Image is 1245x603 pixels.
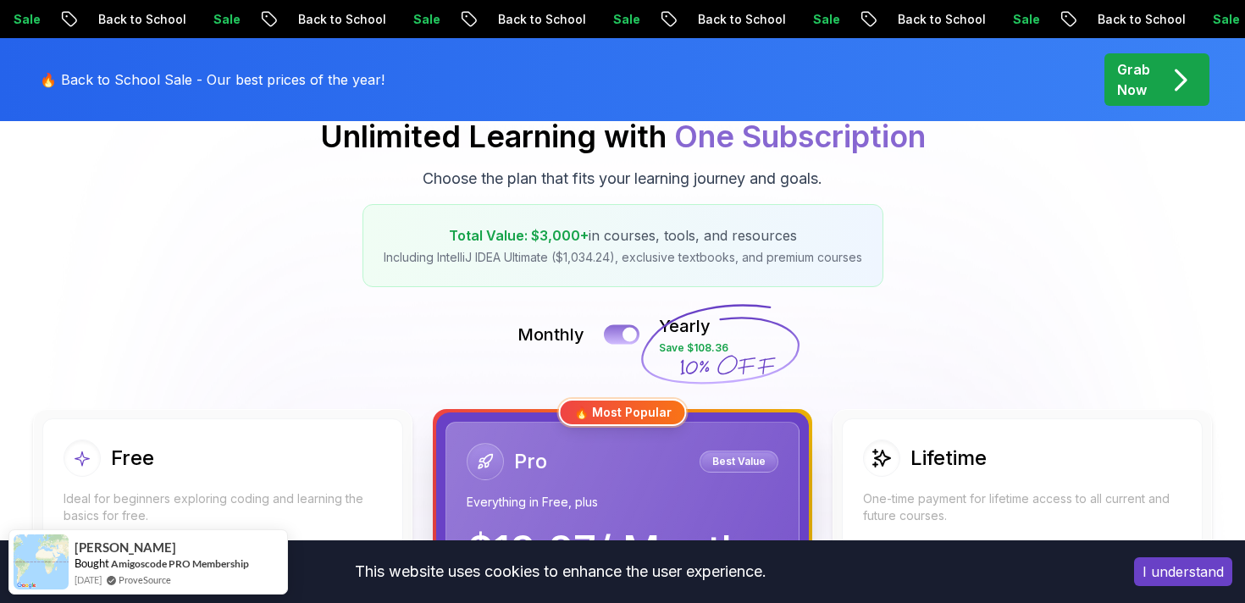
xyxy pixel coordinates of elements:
[320,119,926,153] h2: Unlimited Learning with
[794,11,848,28] p: Sale
[40,69,385,90] p: 🔥 Back to School Sale - Our best prices of the year!
[13,553,1109,590] div: This website uses cookies to enhance the user experience.
[594,11,648,28] p: Sale
[1134,557,1232,586] button: Accept cookies
[878,11,993,28] p: Back to School
[993,11,1048,28] p: Sale
[279,11,394,28] p: Back to School
[514,448,547,475] h2: Pro
[79,11,194,28] p: Back to School
[674,118,926,155] span: One Subscription
[384,249,862,266] p: Including IntelliJ IDEA Ultimate ($1,034.24), exclusive textbooks, and premium courses
[517,323,584,346] p: Monthly
[64,490,382,524] p: Ideal for beginners exploring coding and learning the basics for free.
[423,167,822,191] p: Choose the plan that fits your learning journey and goals.
[394,11,448,28] p: Sale
[75,540,176,555] span: [PERSON_NAME]
[910,445,987,472] h2: Lifetime
[119,573,171,587] a: ProveSource
[702,453,776,470] p: Best Value
[1078,11,1193,28] p: Back to School
[111,445,154,472] h2: Free
[467,531,745,572] p: $ 19.97 / Month
[1117,59,1150,100] p: Grab Now
[14,534,69,589] img: provesource social proof notification image
[75,556,109,570] span: Bought
[678,11,794,28] p: Back to School
[449,227,589,244] span: Total Value: $3,000+
[479,11,594,28] p: Back to School
[384,225,862,246] p: in courses, tools, and resources
[863,490,1181,524] p: One-time payment for lifetime access to all current and future courses.
[75,573,102,587] span: [DATE]
[111,557,249,570] a: Amigoscode PRO Membership
[194,11,248,28] p: Sale
[467,494,778,511] p: Everything in Free, plus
